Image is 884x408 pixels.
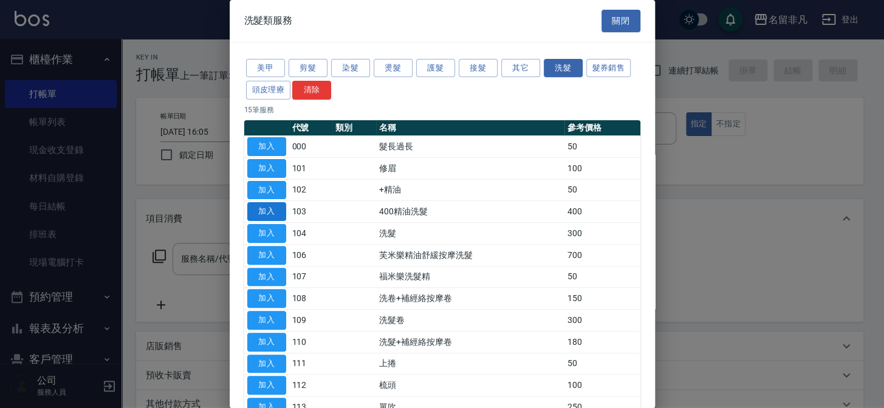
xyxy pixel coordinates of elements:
td: 110 [289,331,333,353]
td: 700 [564,244,640,266]
span: 洗髮類服務 [244,15,293,27]
button: 剪髮 [289,59,327,78]
td: 107 [289,266,333,288]
td: 103 [289,201,333,223]
th: 代號 [289,120,333,136]
td: 112 [289,375,333,396]
td: 100 [564,157,640,179]
button: 加入 [247,289,286,308]
td: 180 [564,331,640,353]
button: 加入 [247,246,286,265]
td: 50 [564,136,640,158]
td: 104 [289,223,333,245]
td: 芙米樂精油舒緩按摩洗髮 [376,244,564,266]
td: 洗髮+補經絡按摩卷 [376,331,564,353]
button: 其它 [501,59,540,78]
button: 加入 [247,376,286,395]
button: 關閉 [601,10,640,32]
td: 300 [564,310,640,331]
td: 300 [564,223,640,245]
button: 頭皮理療 [246,81,291,100]
button: 加入 [247,333,286,352]
td: 108 [289,288,333,310]
td: 106 [289,244,333,266]
td: 000 [289,136,333,158]
td: 洗髮 [376,223,564,245]
button: 加入 [247,202,286,221]
td: 100 [564,375,640,396]
td: 400 [564,201,640,223]
td: 50 [564,353,640,375]
td: +精油 [376,179,564,201]
button: 洗髮 [544,59,583,78]
button: 加入 [247,181,286,200]
td: 150 [564,288,640,310]
th: 類別 [332,120,376,136]
button: 染髮 [331,59,370,78]
td: 109 [289,310,333,331]
button: 加入 [247,268,286,287]
td: 101 [289,157,333,179]
button: 燙髮 [374,59,413,78]
button: 接髮 [459,59,498,78]
button: 美甲 [246,59,285,78]
td: 洗卷+補經絡按摩卷 [376,288,564,310]
td: 400精油洗髮 [376,201,564,223]
button: 加入 [247,355,286,373]
td: 50 [564,179,640,201]
button: 加入 [247,224,286,243]
td: 髮長過長 [376,136,564,158]
button: 加入 [247,137,286,156]
td: 111 [289,353,333,375]
button: 護髮 [416,59,455,78]
th: 參考價格 [564,120,640,136]
td: 洗髮卷 [376,310,564,331]
p: 15 筆服務 [244,104,640,115]
td: 福米樂洗髮精 [376,266,564,288]
td: 50 [564,266,640,288]
button: 清除 [292,81,331,100]
button: 加入 [247,311,286,330]
td: 上捲 [376,353,564,375]
td: 修眉 [376,157,564,179]
td: 102 [289,179,333,201]
button: 髮券銷售 [586,59,631,78]
th: 名稱 [376,120,564,136]
button: 加入 [247,159,286,178]
td: 梳頭 [376,375,564,396]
